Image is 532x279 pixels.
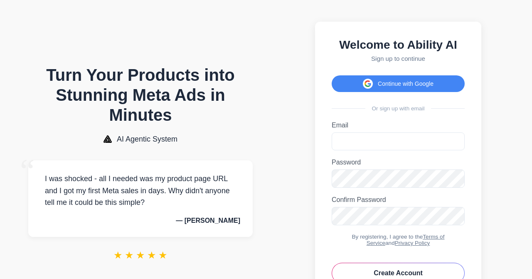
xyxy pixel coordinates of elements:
span: AI Agentic System [117,135,177,144]
label: Email [332,122,465,129]
h1: Turn Your Products into Stunning Meta Ads in Minutes [28,65,253,125]
span: ★ [113,249,123,261]
a: Terms of Service [367,234,445,246]
button: Continue with Google [332,75,465,92]
span: “ [20,152,35,190]
h2: Welcome to Ability AI [332,38,465,52]
label: Password [332,159,465,166]
img: AI Agentic System Logo [103,135,112,143]
p: Sign up to continue [332,55,465,62]
label: Confirm Password [332,196,465,204]
span: ★ [158,249,167,261]
span: ★ [136,249,145,261]
span: ★ [147,249,156,261]
a: Privacy Policy [395,240,430,246]
div: Or sign up with email [332,105,465,112]
div: By registering, I agree to the and [332,234,465,246]
p: — [PERSON_NAME] [41,217,240,224]
span: ★ [125,249,134,261]
p: I was shocked - all I needed was my product page URL and I got my first Meta sales in days. Why d... [41,173,240,209]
